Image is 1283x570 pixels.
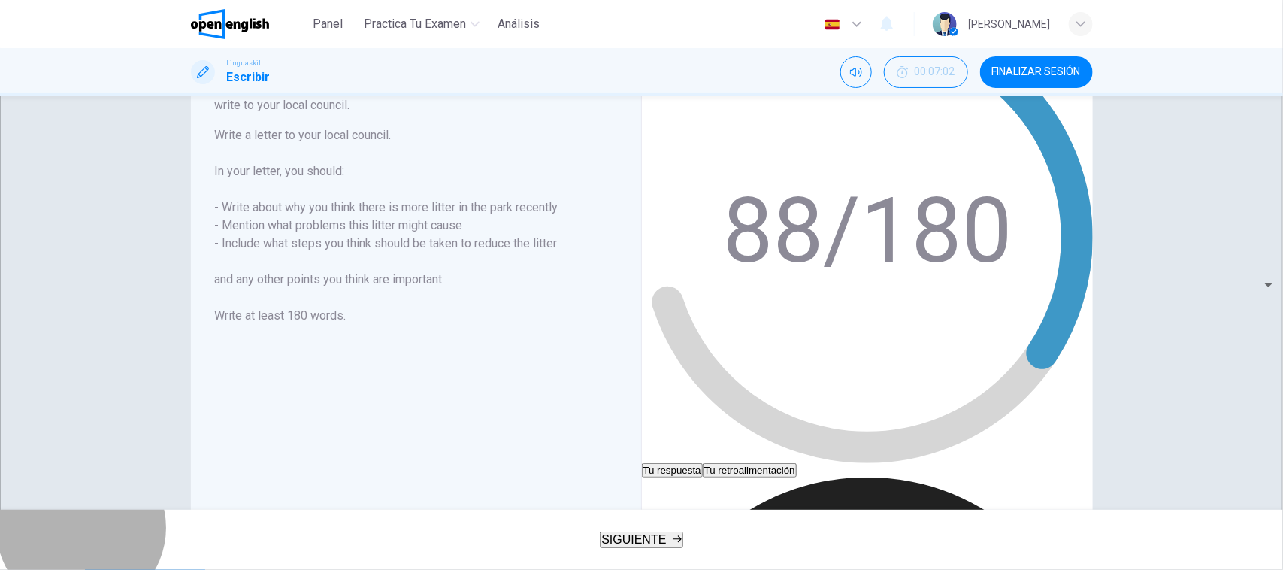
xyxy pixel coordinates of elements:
[642,463,1093,478] div: basic tabs example
[498,15,540,33] span: Análisis
[227,58,264,68] span: Linguaskill
[915,66,955,78] span: 00:07:02
[933,12,957,36] img: Profile picture
[969,15,1051,33] div: [PERSON_NAME]
[313,15,343,33] span: Panel
[722,178,1012,283] text: 88/180
[884,56,968,88] div: Ocultar
[492,11,546,38] button: Análisis
[642,463,703,478] button: Tu respuesta
[992,66,1081,78] span: FINALIZAR SESIÓN
[358,11,486,38] button: Practica tu examen
[227,68,271,86] h1: Escribir
[600,532,682,548] button: SIGUIENTE
[215,126,617,325] h6: Write a letter to your local council. In your letter, you should: - Write about why you think the...
[703,463,797,478] button: Tu retroalimentación
[191,9,270,39] img: OpenEnglish logo
[364,15,466,33] span: Practica tu examen
[823,19,842,30] img: es
[840,56,872,88] div: Silenciar
[191,9,304,39] a: OpenEnglish logo
[304,11,352,38] button: Panel
[601,533,666,546] span: SIGUIENTE
[884,56,968,88] button: 00:07:02
[215,78,617,114] h6: You have noticed an increase in litter in your local park and have decided to write to your local...
[980,56,1093,88] button: FINALIZAR SESIÓN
